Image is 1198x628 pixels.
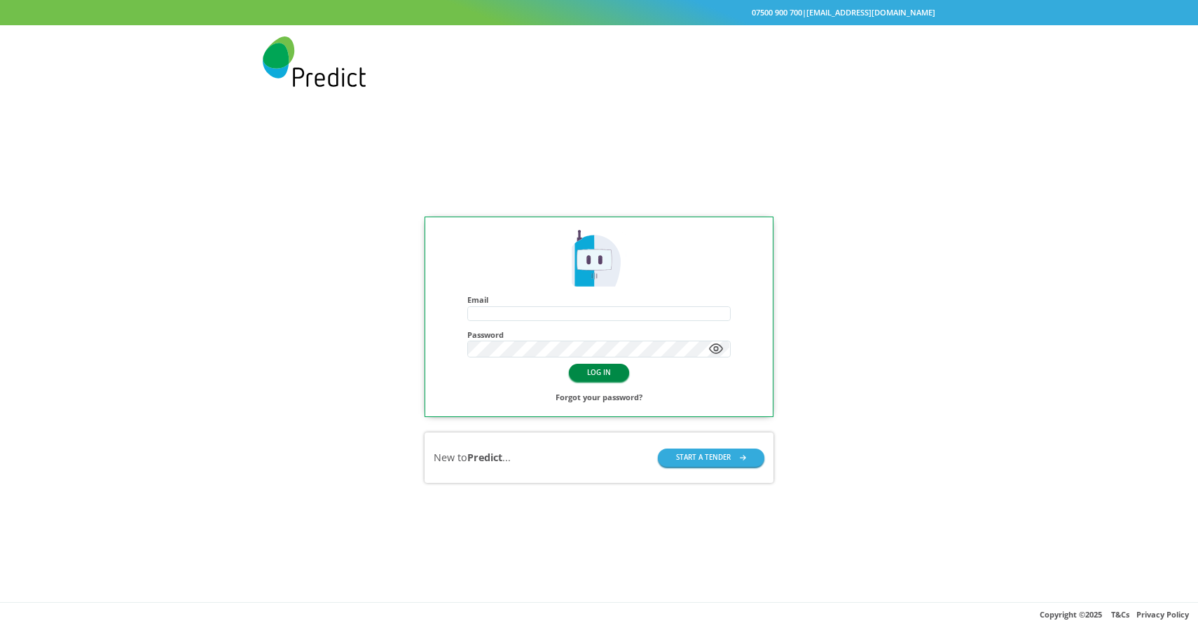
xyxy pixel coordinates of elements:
button: START A TENDER [658,449,764,466]
img: Predict Mobile [263,36,366,87]
button: LOG IN [569,364,629,381]
a: Forgot your password? [556,390,642,405]
a: 07500 900 700 [752,7,802,18]
a: Privacy Policy [1136,609,1189,620]
h4: Password [467,330,730,339]
img: Predict Mobile [567,228,631,291]
div: New to ... [434,451,511,465]
b: Predict [467,451,502,464]
h4: Email [467,295,730,304]
div: | [263,6,935,20]
a: [EMAIL_ADDRESS][DOMAIN_NAME] [806,7,935,18]
a: T&Cs [1111,609,1129,620]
